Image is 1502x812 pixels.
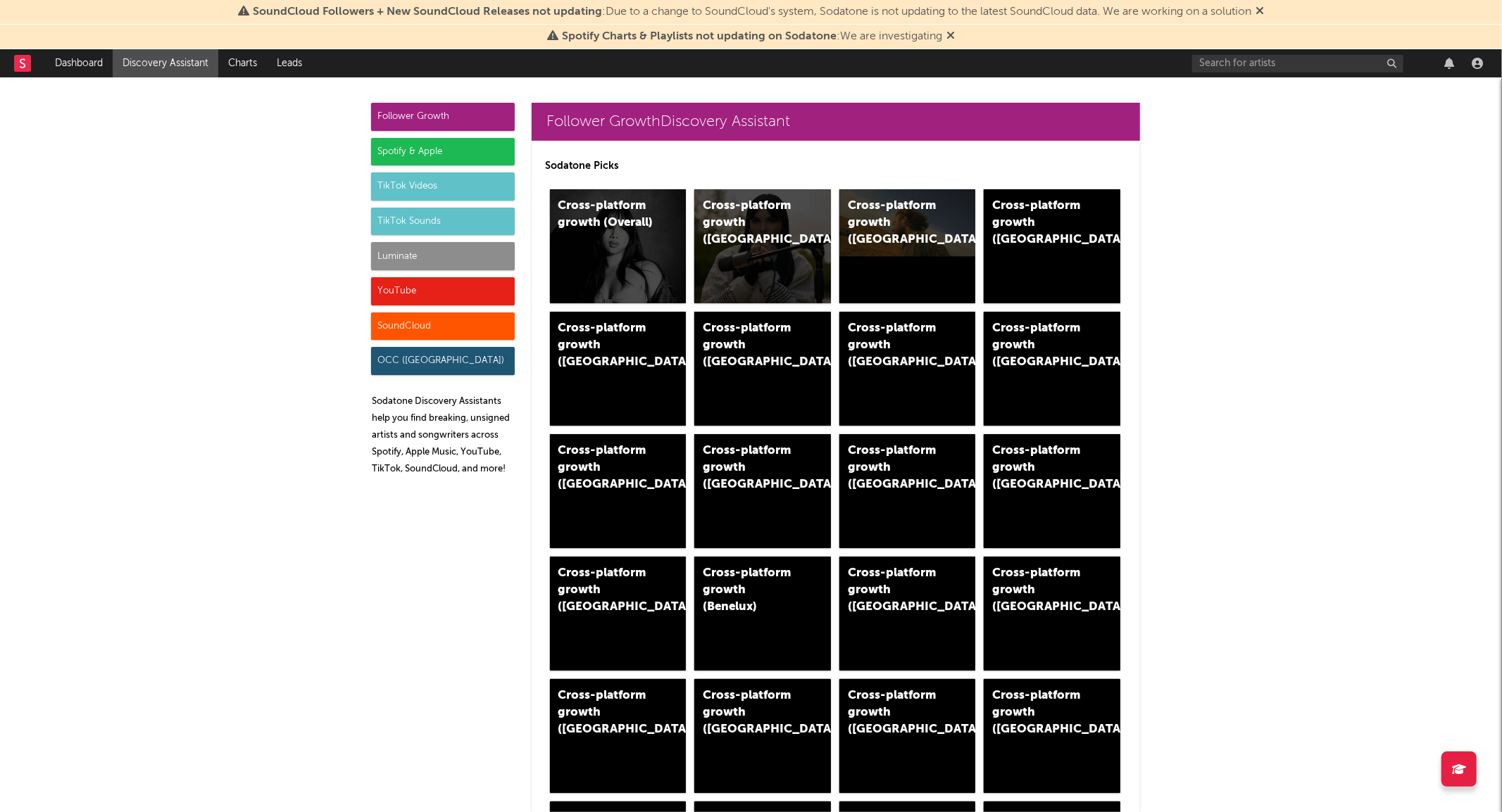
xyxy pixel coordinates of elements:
div: Cross-platform growth ([GEOGRAPHIC_DATA]) [558,320,654,371]
a: Cross-platform growth ([GEOGRAPHIC_DATA]) [694,679,831,793]
div: Cross-platform growth ([GEOGRAPHIC_DATA]) [848,687,944,738]
a: Cross-platform growth ([GEOGRAPHIC_DATA]) [984,557,1120,671]
a: Cross-platform growth (Benelux) [694,557,831,671]
span: Dismiss [946,31,955,42]
div: Cross-platform growth ([GEOGRAPHIC_DATA]) [558,565,654,616]
a: Cross-platform growth ([GEOGRAPHIC_DATA]) [550,312,687,426]
a: Leads [267,49,312,77]
a: Cross-platform growth ([GEOGRAPHIC_DATA]) [839,434,976,548]
a: Cross-platform growth (Overall) [550,189,687,303]
span: : We are investigating [562,31,942,42]
div: Cross-platform growth (Overall) [558,198,654,231]
div: Cross-platform growth ([GEOGRAPHIC_DATA]/GSA) [848,320,944,371]
a: Cross-platform growth ([GEOGRAPHIC_DATA]) [984,189,1120,303]
div: YouTube [371,277,515,305]
a: Cross-platform growth ([GEOGRAPHIC_DATA]/GSA) [839,312,976,426]
input: Search for artists [1192,55,1403,72]
a: Dashboard [45,49,113,77]
a: Cross-platform growth ([GEOGRAPHIC_DATA]) [550,679,687,793]
div: Cross-platform growth ([GEOGRAPHIC_DATA]) [848,198,944,248]
a: Cross-platform growth ([GEOGRAPHIC_DATA]) [984,679,1120,793]
div: Cross-platform growth ([GEOGRAPHIC_DATA]) [703,198,799,248]
div: Cross-platform growth ([GEOGRAPHIC_DATA]) [703,687,799,738]
div: Luminate [371,242,515,270]
a: Cross-platform growth ([GEOGRAPHIC_DATA]) [694,312,831,426]
div: Cross-platform growth (Benelux) [703,565,799,616]
a: Cross-platform growth ([GEOGRAPHIC_DATA]) [550,434,687,548]
div: TikTok Sounds [371,208,515,236]
div: SoundCloud [371,312,515,341]
a: Cross-platform growth ([GEOGRAPHIC_DATA]) [694,189,831,303]
div: Cross-platform growth ([GEOGRAPHIC_DATA]) [992,565,1088,616]
div: Cross-platform growth ([GEOGRAPHIC_DATA]) [848,565,944,616]
span: Dismiss [1256,6,1264,18]
a: Cross-platform growth ([GEOGRAPHIC_DATA]) [839,189,976,303]
span: : Due to a change to SoundCloud's system, Sodatone is not updating to the latest SoundCloud data.... [253,6,1251,18]
div: OCC ([GEOGRAPHIC_DATA]) [371,347,515,375]
div: Follower Growth [371,103,515,131]
a: Charts [218,49,267,77]
div: Cross-platform growth ([GEOGRAPHIC_DATA]) [848,443,944,493]
div: Spotify & Apple [371,138,515,166]
a: Cross-platform growth ([GEOGRAPHIC_DATA]) [694,434,831,548]
p: Sodatone Picks [546,158,1126,175]
div: Cross-platform growth ([GEOGRAPHIC_DATA]) [992,320,1088,371]
div: Cross-platform growth ([GEOGRAPHIC_DATA]) [992,198,1088,248]
a: Follower GrowthDiscovery Assistant [532,103,1140,141]
a: Cross-platform growth ([GEOGRAPHIC_DATA]) [839,679,976,793]
a: Cross-platform growth ([GEOGRAPHIC_DATA]) [984,434,1120,548]
div: Cross-platform growth ([GEOGRAPHIC_DATA]) [703,320,799,371]
a: Cross-platform growth ([GEOGRAPHIC_DATA]) [839,557,976,671]
div: Cross-platform growth ([GEOGRAPHIC_DATA]) [558,687,654,738]
a: Discovery Assistant [113,49,218,77]
span: Spotify Charts & Playlists not updating on Sodatone [562,31,837,42]
div: Cross-platform growth ([GEOGRAPHIC_DATA]) [992,687,1088,738]
div: TikTok Videos [371,172,515,201]
span: SoundCloud Followers + New SoundCloud Releases not updating [253,6,602,18]
a: Cross-platform growth ([GEOGRAPHIC_DATA]) [984,312,1120,426]
p: Sodatone Discovery Assistants help you find breaking, unsigned artists and songwriters across Spo... [373,393,515,478]
div: Cross-platform growth ([GEOGRAPHIC_DATA]) [558,443,654,493]
div: Cross-platform growth ([GEOGRAPHIC_DATA]) [992,443,1088,493]
div: Cross-platform growth ([GEOGRAPHIC_DATA]) [703,443,799,493]
a: Cross-platform growth ([GEOGRAPHIC_DATA]) [550,557,687,671]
